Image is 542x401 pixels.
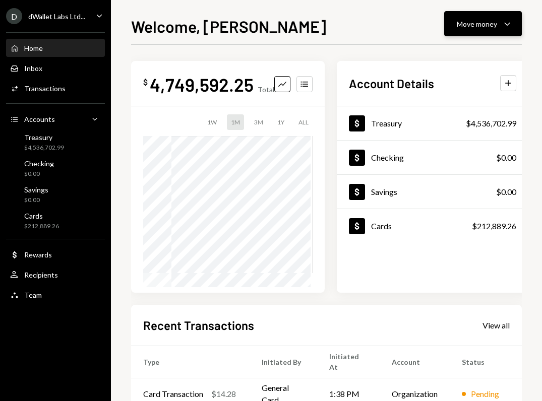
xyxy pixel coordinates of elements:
[273,114,288,130] div: 1Y
[250,346,317,378] th: Initiated By
[371,153,404,162] div: Checking
[444,11,522,36] button: Move money
[24,44,43,52] div: Home
[24,250,52,259] div: Rewards
[337,141,528,174] a: Checking$0.00
[143,77,148,87] div: $
[24,291,42,299] div: Team
[250,114,267,130] div: 3M
[24,222,59,231] div: $212,889.26
[466,117,516,129] div: $4,536,702.99
[143,317,254,333] h2: Recent Transactions
[24,212,59,220] div: Cards
[496,152,516,164] div: $0.00
[6,156,105,180] a: Checking$0.00
[131,346,250,378] th: Type
[143,388,203,400] div: Card Transaction
[472,220,516,232] div: $212,889.26
[483,319,510,330] a: View all
[24,271,58,279] div: Recipients
[258,85,274,94] div: Total
[371,221,392,231] div: Cards
[337,106,528,140] a: Treasury$4,536,702.99
[24,185,48,194] div: Savings
[24,133,64,142] div: Treasury
[6,110,105,128] a: Accounts
[6,8,22,24] div: D
[6,182,105,207] a: Savings$0.00
[211,388,236,400] div: $14.28
[371,187,397,196] div: Savings
[6,39,105,57] a: Home
[349,75,434,92] h2: Account Details
[380,346,450,378] th: Account
[24,159,54,168] div: Checking
[294,114,313,130] div: ALL
[6,79,105,97] a: Transactions
[496,186,516,198] div: $0.00
[24,84,66,93] div: Transactions
[24,144,64,152] div: $4,536,702.99
[371,118,402,128] div: Treasury
[317,346,380,378] th: Initiated At
[457,19,497,29] div: Move money
[227,114,244,130] div: 1M
[471,388,499,400] div: Pending
[337,175,528,209] a: Savings$0.00
[24,196,48,205] div: $0.00
[6,130,105,154] a: Treasury$4,536,702.99
[337,209,528,243] a: Cards$212,889.26
[6,209,105,233] a: Cards$212,889.26
[131,16,326,36] h1: Welcome, [PERSON_NAME]
[450,346,522,378] th: Status
[6,286,105,304] a: Team
[6,59,105,77] a: Inbox
[6,245,105,263] a: Rewards
[28,12,85,21] div: dWallet Labs Ltd...
[203,114,221,130] div: 1W
[24,64,42,73] div: Inbox
[150,73,254,96] div: 4,749,592.25
[483,320,510,330] div: View all
[24,170,54,178] div: $0.00
[6,265,105,284] a: Recipients
[24,115,55,123] div: Accounts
